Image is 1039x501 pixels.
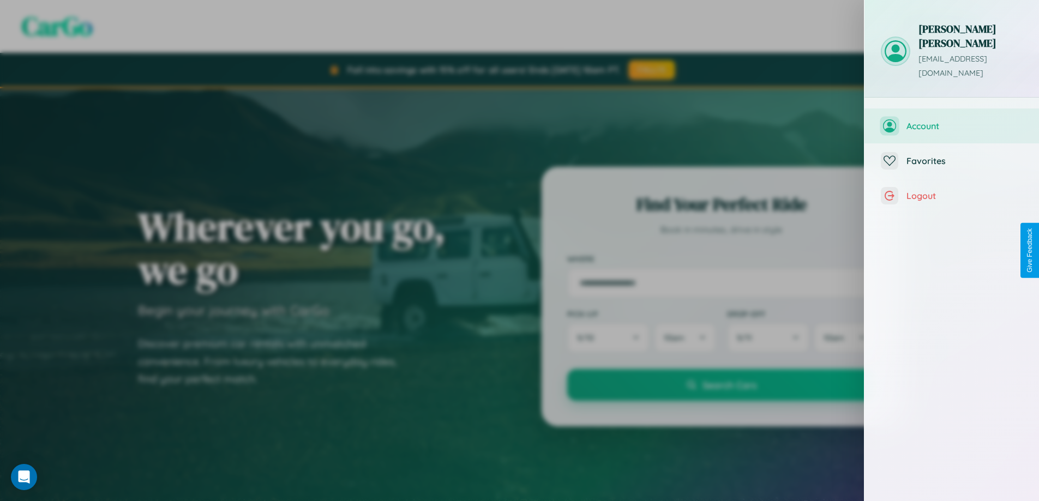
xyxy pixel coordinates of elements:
span: Favorites [906,155,1023,166]
h3: [PERSON_NAME] [PERSON_NAME] [918,22,1023,50]
button: Favorites [864,143,1039,178]
div: Open Intercom Messenger [11,464,37,490]
span: Account [906,120,1023,131]
button: Logout [864,178,1039,213]
div: Give Feedback [1026,228,1034,273]
span: Logout [906,190,1023,201]
p: [EMAIL_ADDRESS][DOMAIN_NAME] [918,52,1023,81]
button: Account [864,108,1039,143]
